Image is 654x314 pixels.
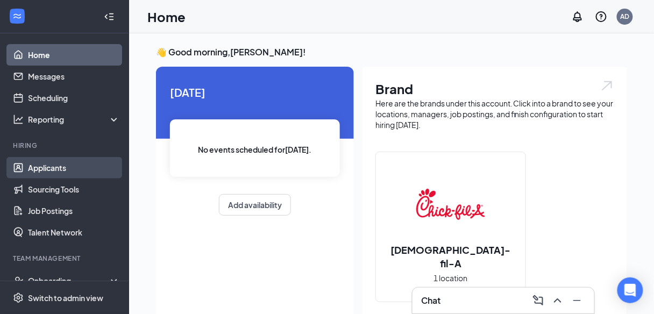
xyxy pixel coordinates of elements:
div: Onboarding [28,275,111,286]
img: open.6027fd2a22e1237b5b06.svg [600,80,614,92]
h3: 👋 Good morning, [PERSON_NAME] ! [156,46,627,58]
h1: Home [147,8,186,26]
button: Minimize [568,292,586,309]
button: ChevronUp [549,292,566,309]
a: Talent Network [28,222,120,243]
svg: Collapse [104,11,115,22]
div: Open Intercom Messenger [617,277,643,303]
h2: [DEMOGRAPHIC_DATA]-fil-A [376,243,525,270]
a: Applicants [28,157,120,179]
svg: Minimize [571,294,584,307]
a: Sourcing Tools [28,179,120,200]
a: Scheduling [28,87,120,109]
span: No events scheduled for [DATE] . [198,144,312,155]
a: Home [28,44,120,66]
div: Hiring [13,141,118,150]
button: ComposeMessage [530,292,547,309]
a: Messages [28,66,120,87]
svg: Settings [13,292,24,303]
span: 1 location [434,272,468,284]
div: AD [621,12,630,21]
svg: ChevronUp [551,294,564,307]
svg: WorkstreamLogo [12,11,23,22]
svg: Analysis [13,114,24,125]
span: [DATE] [170,84,340,101]
h3: Chat [421,295,440,306]
h1: Brand [375,80,614,98]
svg: QuestionInfo [595,10,608,23]
img: Chick-fil-A [416,170,485,239]
a: Job Postings [28,200,120,222]
svg: ComposeMessage [532,294,545,307]
div: Switch to admin view [28,292,103,303]
button: Add availability [219,194,291,216]
div: Team Management [13,254,118,263]
div: Here are the brands under this account. Click into a brand to see your locations, managers, job p... [375,98,614,130]
svg: Notifications [571,10,584,23]
svg: UserCheck [13,275,24,286]
div: Reporting [28,114,120,125]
